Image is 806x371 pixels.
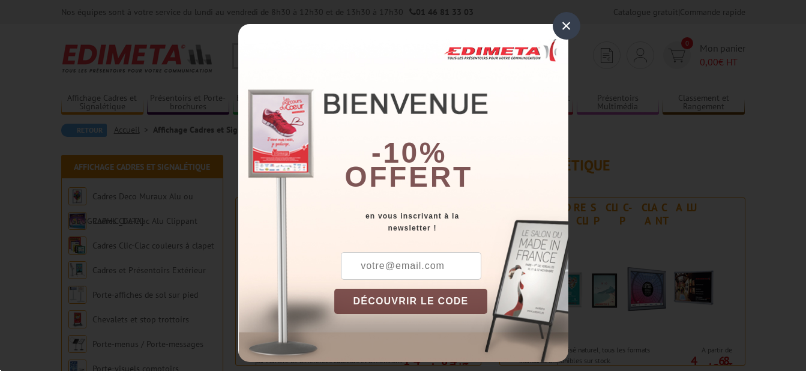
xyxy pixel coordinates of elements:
b: -10% [371,137,447,169]
div: en vous inscrivant à la newsletter ! [334,210,568,234]
div: × [553,12,580,40]
input: votre@email.com [341,252,481,280]
font: offert [344,161,473,193]
button: DÉCOUVRIR LE CODE [334,289,488,314]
